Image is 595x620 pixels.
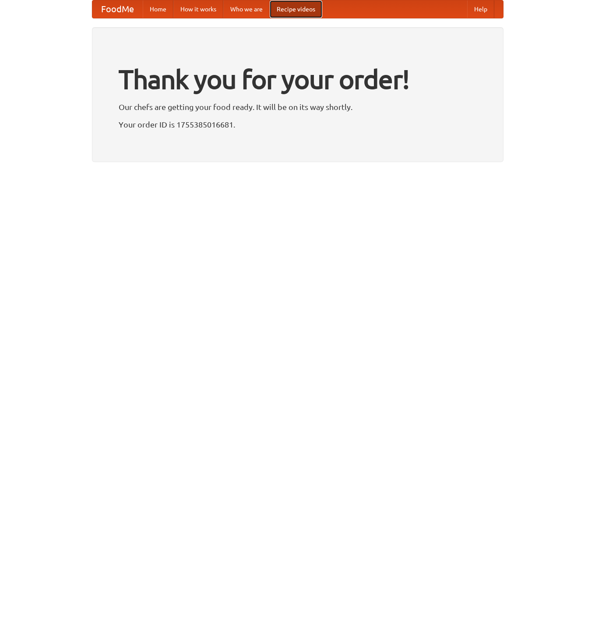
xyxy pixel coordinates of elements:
[270,0,322,18] a: Recipe videos
[223,0,270,18] a: Who we are
[143,0,173,18] a: Home
[173,0,223,18] a: How it works
[119,100,477,113] p: Our chefs are getting your food ready. It will be on its way shortly.
[92,0,143,18] a: FoodMe
[119,58,477,100] h1: Thank you for your order!
[467,0,494,18] a: Help
[119,118,477,131] p: Your order ID is 1755385016681.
